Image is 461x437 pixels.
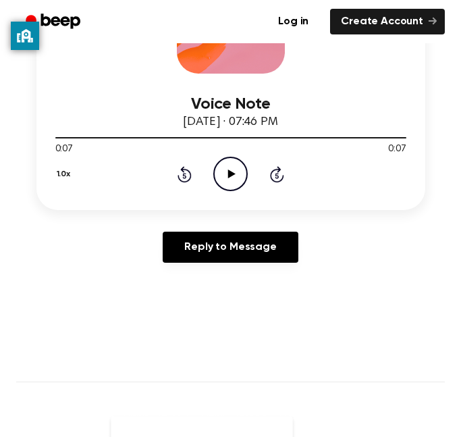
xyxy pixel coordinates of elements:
button: 1.0x [55,163,76,186]
span: 0:07 [55,143,73,157]
h3: Voice Note [55,95,406,113]
span: [DATE] · 07:46 PM [183,116,277,128]
a: Beep [16,9,92,35]
span: 0:07 [388,143,406,157]
a: Create Account [330,9,445,34]
a: Log in [265,6,322,37]
a: Reply to Message [163,232,298,263]
button: privacy banner [11,22,39,50]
